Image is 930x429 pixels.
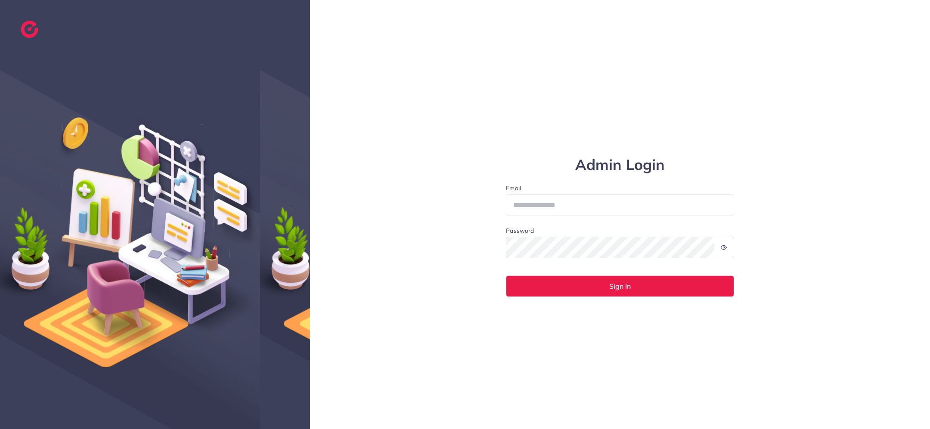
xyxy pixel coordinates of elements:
label: Email [506,184,734,192]
label: Password [506,226,534,235]
h1: Admin Login [506,156,734,174]
span: Sign In [609,283,631,290]
button: Sign In [506,275,734,297]
img: logo [21,21,38,38]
